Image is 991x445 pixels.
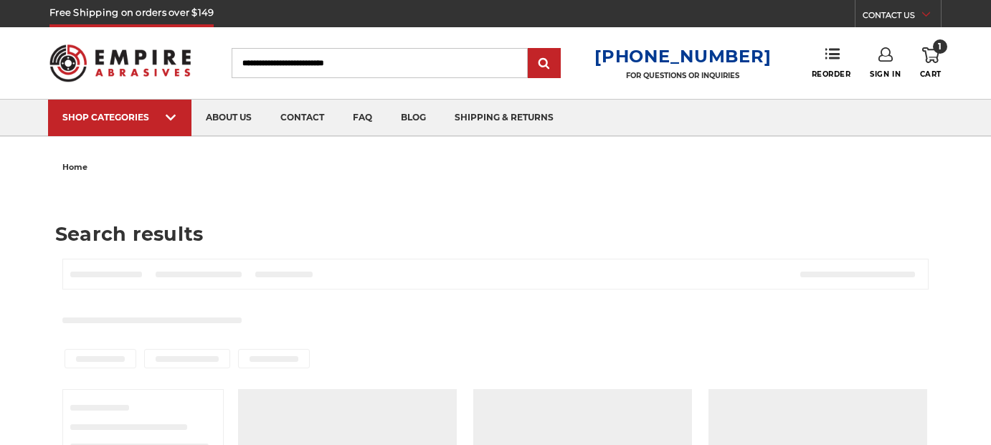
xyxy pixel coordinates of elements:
[191,100,266,136] a: about us
[870,70,901,79] span: Sign In
[440,100,568,136] a: shipping & returns
[594,46,771,67] a: [PHONE_NUMBER]
[55,224,936,244] h1: Search results
[62,162,87,172] span: home
[62,112,177,123] div: SHOP CATEGORIES
[387,100,440,136] a: blog
[920,70,942,79] span: Cart
[594,71,771,80] p: FOR QUESTIONS OR INQUIRIES
[920,47,942,79] a: 1 Cart
[49,35,191,90] img: Empire Abrasives
[338,100,387,136] a: faq
[812,70,851,79] span: Reorder
[530,49,559,78] input: Submit
[863,7,941,27] a: CONTACT US
[933,39,947,54] span: 1
[266,100,338,136] a: contact
[812,47,851,78] a: Reorder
